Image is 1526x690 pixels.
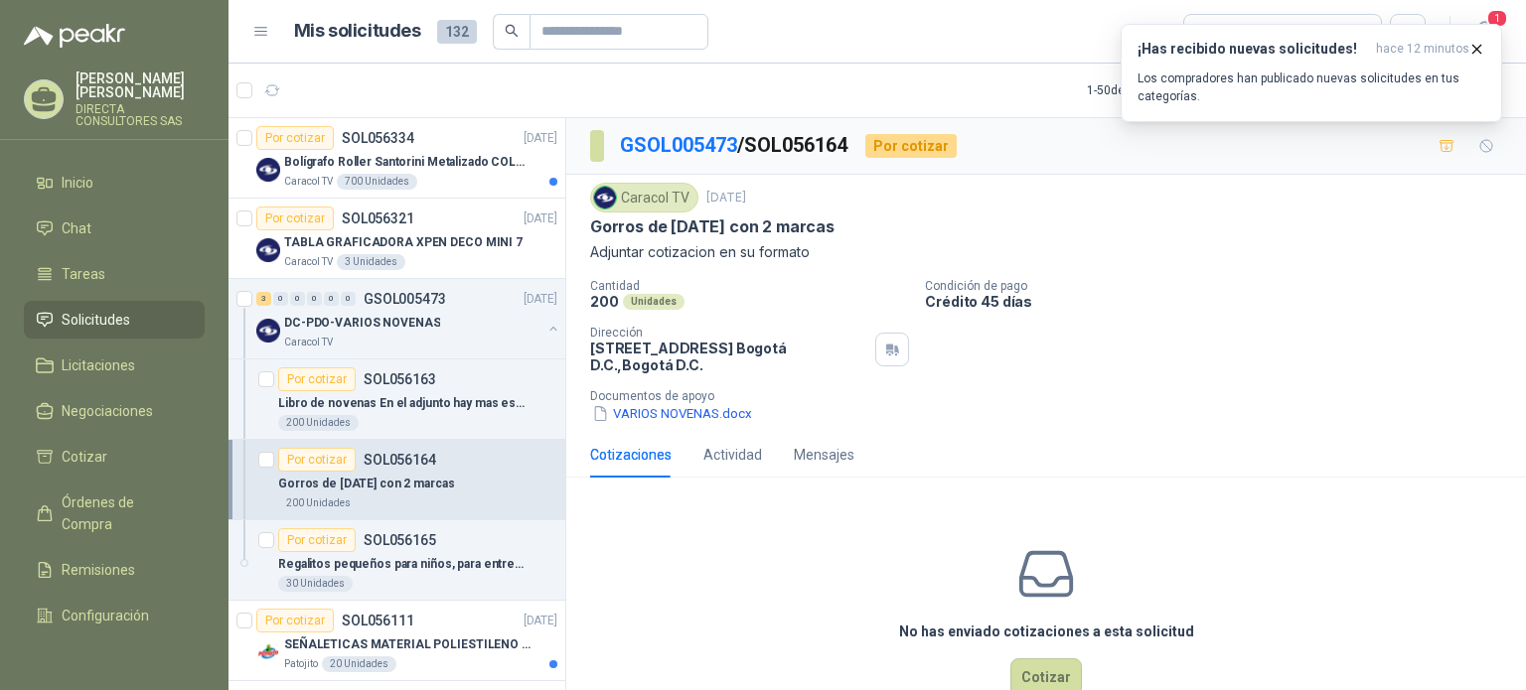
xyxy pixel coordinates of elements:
p: SOL056164 [364,453,436,467]
span: Solicitudes [62,309,130,331]
div: Unidades [623,294,685,310]
div: Actividad [703,444,762,466]
img: Logo peakr [24,24,125,48]
p: Gorros de [DATE] con 2 marcas [278,475,455,493]
button: 1 [1466,14,1502,50]
img: Company Logo [256,158,280,182]
button: ¡Has recibido nuevas solicitudes!hace 12 minutos Los compradores han publicado nuevas solicitudes... [1121,24,1502,122]
div: Mensajes [794,444,854,466]
p: DC-PDO-VARIOS NOVENAS [284,314,440,333]
p: 200 [590,293,619,310]
p: Crédito 45 días [925,293,1518,310]
div: 200 Unidades [278,495,359,511]
p: TABLA GRAFICADORA XPEN DECO MINI 7 [284,233,523,252]
div: Por cotizar [278,528,356,552]
div: Por cotizar [278,367,356,391]
p: Adjuntar cotizacion en su formato [590,241,1502,263]
div: Caracol TV [590,183,698,212]
a: Inicio [24,164,205,202]
a: Órdenes de Compra [24,483,205,543]
span: Negociaciones [62,400,153,422]
div: Por cotizar [256,126,334,150]
a: GSOL005473 [620,133,737,157]
a: Tareas [24,255,205,293]
p: SOL056111 [342,614,414,627]
a: Licitaciones [24,346,205,384]
a: Por cotizarSOL056334[DATE] Company LogoBolígrafo Roller Santorini Metalizado COLOR MORADO 1logoCa... [229,118,565,199]
p: Bolígrafo Roller Santorini Metalizado COLOR MORADO 1logo [284,153,532,172]
span: Licitaciones [62,354,135,376]
p: / SOL056164 [620,130,849,161]
p: Caracol TV [284,254,333,270]
div: 30 Unidades [278,576,353,592]
span: hace 12 minutos [1376,41,1469,58]
span: Inicio [62,172,93,194]
p: [DATE] [524,129,557,148]
div: Por cotizar [278,448,356,472]
div: Cotizaciones [590,444,672,466]
span: Cotizar [62,446,107,468]
p: [DATE] [524,209,557,228]
p: Libro de novenas En el adjunto hay mas especificaciones [278,394,526,413]
div: 0 [290,292,305,306]
a: Negociaciones [24,392,205,430]
p: Caracol TV [284,174,333,190]
span: search [505,24,519,38]
button: VARIOS NOVENAS.docx [590,403,754,424]
img: Company Logo [594,187,616,208]
span: Chat [62,217,91,239]
a: Remisiones [24,551,205,589]
a: Solicitudes [24,301,205,339]
div: 20 Unidades [322,656,396,672]
span: 132 [437,20,477,44]
span: Órdenes de Compra [62,491,186,535]
div: Todas [1196,21,1238,43]
div: 0 [341,292,356,306]
p: SEÑALETICAS MATERIAL POLIESTILENO CON VINILO LAMINADO CALIBRE 60 [284,635,532,654]
div: Por cotizar [256,609,334,632]
div: 0 [273,292,288,306]
p: GSOL005473 [364,292,446,306]
span: Remisiones [62,559,135,581]
div: Por cotizar [865,134,957,158]
p: [PERSON_NAME] [PERSON_NAME] [76,71,205,99]
a: Por cotizarSOL056111[DATE] Company LogoSEÑALETICAS MATERIAL POLIESTILENO CON VINILO LAMINADO CALI... [229,601,565,681]
div: 0 [307,292,322,306]
div: 1 - 50 de 218 [1087,74,1209,106]
p: SOL056321 [342,211,414,225]
a: Por cotizarSOL056163Libro de novenas En el adjunto hay mas especificaciones200 Unidades [229,359,565,440]
img: Company Logo [256,319,280,343]
p: Cantidad [590,279,909,293]
a: Por cotizarSOL056165Regalitos pequeños para niños, para entrega en las novenas En el adjunto hay ... [229,520,565,601]
p: [DATE] [706,189,746,207]
p: Documentos de apoyo [590,389,1518,403]
img: Company Logo [256,238,280,262]
a: Por cotizarSOL056321[DATE] Company LogoTABLA GRAFICADORA XPEN DECO MINI 7Caracol TV3 Unidades [229,199,565,279]
h1: Mis solicitudes [294,17,421,46]
a: Cotizar [24,438,205,476]
a: 3 0 0 0 0 0 GSOL005473[DATE] Company LogoDC-PDO-VARIOS NOVENASCaracol TV [256,287,561,350]
div: 0 [324,292,339,306]
p: Caracol TV [284,335,333,350]
div: 700 Unidades [337,174,417,190]
span: Configuración [62,605,149,626]
p: DIRECTA CONSULTORES SAS [76,103,205,127]
h3: ¡Has recibido nuevas solicitudes! [1138,41,1368,58]
div: 3 Unidades [337,254,405,270]
p: [DATE] [524,612,557,630]
span: 1 [1486,9,1508,28]
p: Gorros de [DATE] con 2 marcas [590,216,835,237]
p: Patojito [284,656,318,672]
p: Dirección [590,326,867,340]
div: 200 Unidades [278,415,359,431]
p: [DATE] [524,290,557,309]
a: Por cotizarSOL056164Gorros de [DATE] con 2 marcas200 Unidades [229,440,565,520]
p: SOL056163 [364,372,436,386]
p: SOL056165 [364,533,436,547]
a: Configuración [24,597,205,634]
div: 3 [256,292,271,306]
p: Regalitos pequeños para niños, para entrega en las novenas En el adjunto hay mas especificaciones [278,555,526,574]
a: Chat [24,209,205,247]
span: Tareas [62,263,105,285]
div: Por cotizar [256,207,334,230]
